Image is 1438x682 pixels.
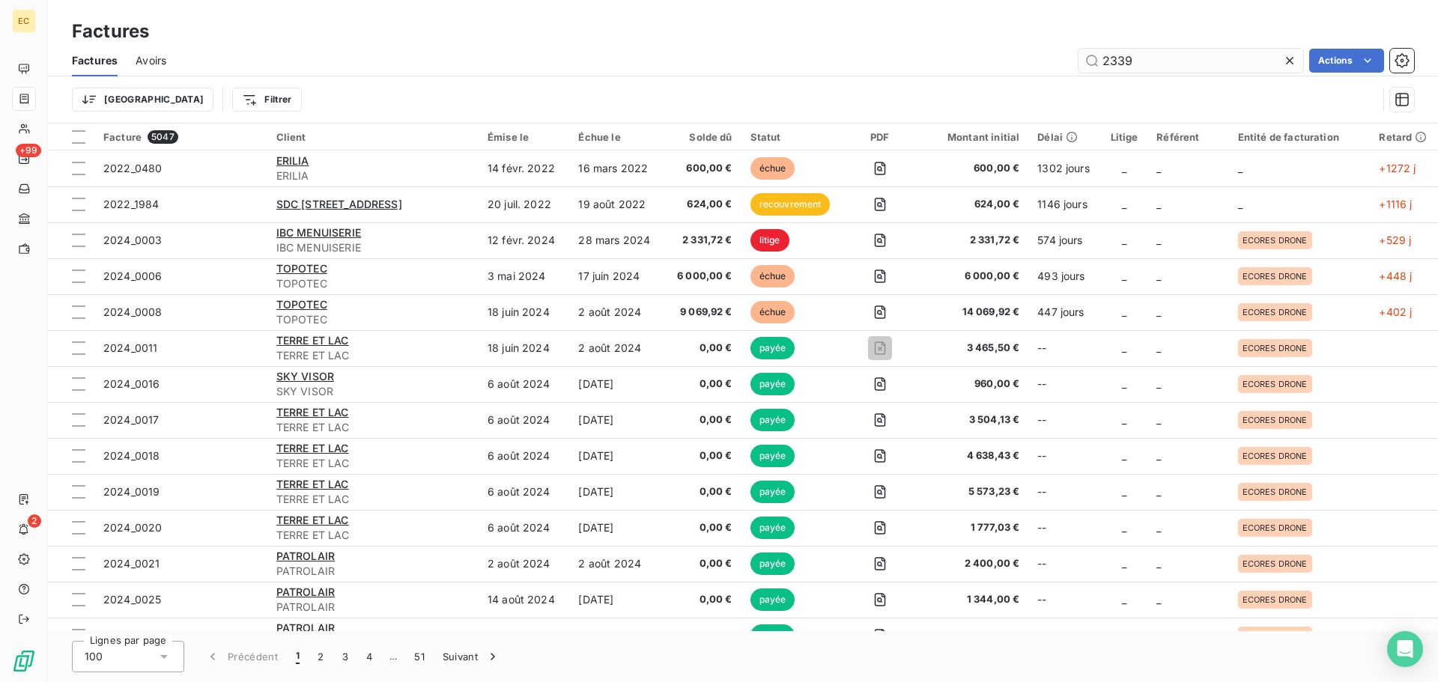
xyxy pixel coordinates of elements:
[1243,308,1308,317] span: ECORES DRONE
[479,438,570,474] td: 6 août 2024
[276,420,470,435] span: TERRE ET LAC
[1156,629,1161,642] span: _
[1156,557,1161,570] span: _
[671,592,732,607] span: 0,00 €
[103,557,160,570] span: 2024_0021
[1156,131,1219,143] div: Référent
[851,131,908,143] div: PDF
[1028,366,1100,402] td: --
[926,131,1020,143] div: Montant initial
[926,305,1020,320] span: 14 069,92 €
[479,402,570,438] td: 6 août 2024
[196,641,287,672] button: Précédent
[479,618,570,654] td: 14 août 2024
[276,334,349,347] span: TERRE ET LAC
[1028,618,1100,654] td: --
[381,645,405,669] span: …
[276,492,470,507] span: TERRE ET LAC
[1122,485,1126,498] span: _
[569,258,661,294] td: 17 juin 2024
[1122,305,1126,318] span: _
[750,301,795,323] span: échue
[671,520,732,535] span: 0,00 €
[569,474,661,510] td: [DATE]
[926,233,1020,248] span: 2 331,72 €
[479,366,570,402] td: 6 août 2024
[1238,162,1243,174] span: _
[103,593,161,606] span: 2024_0025
[276,312,470,327] span: TOPOTEC
[479,150,570,186] td: 14 févr. 2022
[578,131,652,143] div: Échue le
[1243,595,1308,604] span: ECORES DRONE
[1243,559,1308,568] span: ECORES DRONE
[1156,162,1161,174] span: _
[1156,413,1161,426] span: _
[1156,521,1161,534] span: _
[926,556,1020,571] span: 2 400,00 €
[479,474,570,510] td: 6 août 2024
[276,384,470,399] span: SKY VISOR
[750,157,795,180] span: échue
[12,649,36,673] img: Logo LeanPay
[479,186,570,222] td: 20 juil. 2022
[926,161,1020,176] span: 600,00 €
[1379,198,1412,210] span: +1116 j
[750,409,795,431] span: payée
[479,546,570,582] td: 2 août 2024
[309,641,333,672] button: 2
[750,588,795,611] span: payée
[1156,234,1161,246] span: _
[103,413,159,426] span: 2024_0017
[671,305,732,320] span: 9 069,92 €
[1028,402,1100,438] td: --
[569,294,661,330] td: 2 août 2024
[103,521,162,534] span: 2024_0020
[1387,631,1423,667] div: Open Intercom Messenger
[1028,330,1100,366] td: --
[1028,258,1100,294] td: 493 jours
[479,582,570,618] td: 14 août 2024
[1028,510,1100,546] td: --
[1028,438,1100,474] td: --
[276,198,402,210] span: SDC [STREET_ADDRESS]
[85,649,103,664] span: 100
[28,514,41,528] span: 2
[926,197,1020,212] span: 624,00 €
[103,270,162,282] span: 2024_0006
[1379,162,1416,174] span: +1272 j
[750,337,795,359] span: payée
[569,222,661,258] td: 28 mars 2024
[926,269,1020,284] span: 6 000,00 €
[103,341,157,354] span: 2024_0011
[276,600,470,615] span: PATROLAIR
[1028,546,1100,582] td: --
[1078,49,1303,73] input: Rechercher
[103,198,159,210] span: 2022_1984
[1122,593,1126,606] span: _
[1122,270,1126,282] span: _
[1156,593,1161,606] span: _
[72,88,213,112] button: [GEOGRAPHIC_DATA]
[276,348,470,363] span: TERRE ET LAC
[1156,377,1161,390] span: _
[103,162,162,174] span: 2022_0480
[287,641,309,672] button: 1
[569,546,661,582] td: 2 août 2024
[671,556,732,571] span: 0,00 €
[1309,49,1384,73] button: Actions
[232,88,301,112] button: Filtrer
[276,514,349,526] span: TERRE ET LAC
[1243,487,1308,496] span: ECORES DRONE
[671,269,732,284] span: 6 000,00 €
[569,582,661,618] td: [DATE]
[479,222,570,258] td: 12 févr. 2024
[671,412,732,427] span: 0,00 €
[1243,380,1308,389] span: ECORES DRONE
[1379,305,1412,318] span: +402 j
[103,234,162,246] span: 2024_0003
[671,341,732,356] span: 0,00 €
[926,520,1020,535] span: 1 777,03 €
[357,641,381,672] button: 4
[926,592,1020,607] span: 1 344,00 €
